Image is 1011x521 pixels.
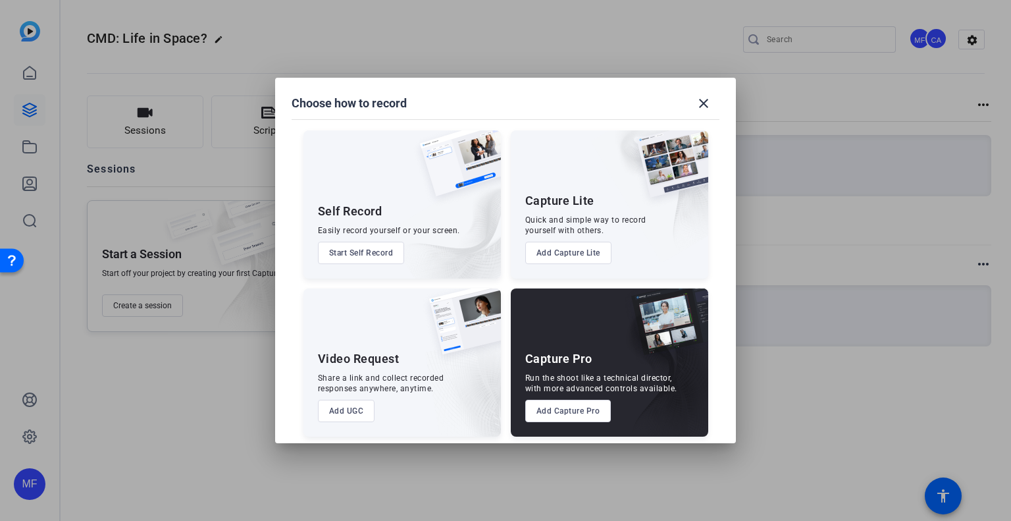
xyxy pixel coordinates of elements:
[525,351,592,367] div: Capture Pro
[318,225,460,236] div: Easily record yourself or your screen.
[621,288,708,369] img: capture-pro.png
[525,373,677,394] div: Run the shoot like a technical director, with more advanced controls available.
[611,305,708,437] img: embarkstudio-capture-pro.png
[410,130,501,209] img: self-record.png
[696,96,712,111] mat-icon: close
[419,288,501,368] img: ugc-content.png
[292,96,407,111] h1: Choose how to record
[318,400,375,422] button: Add UGC
[525,193,594,209] div: Capture Lite
[386,159,501,279] img: embarkstudio-self-record.png
[318,373,444,394] div: Share a link and collect recorded responses anywhere, anytime.
[525,215,646,236] div: Quick and simple way to record yourself with others.
[318,204,382,219] div: Self Record
[590,130,708,262] img: embarkstudio-capture-lite.png
[627,130,708,211] img: capture-lite.png
[425,329,501,437] img: embarkstudio-ugc-content.png
[318,351,400,367] div: Video Request
[525,242,611,264] button: Add Capture Lite
[318,242,405,264] button: Start Self Record
[525,400,611,422] button: Add Capture Pro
